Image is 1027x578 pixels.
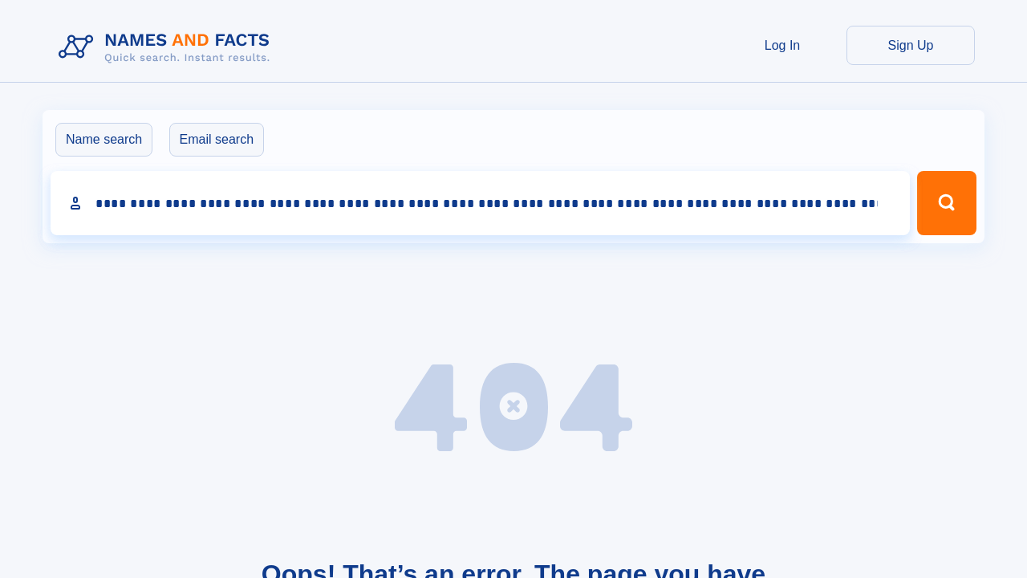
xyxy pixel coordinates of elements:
input: search input [51,171,910,235]
a: Sign Up [846,26,975,65]
button: Search Button [917,171,976,235]
a: Log In [718,26,846,65]
img: Logo Names and Facts [52,26,283,69]
label: Name search [55,123,152,157]
label: Email search [169,123,264,157]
